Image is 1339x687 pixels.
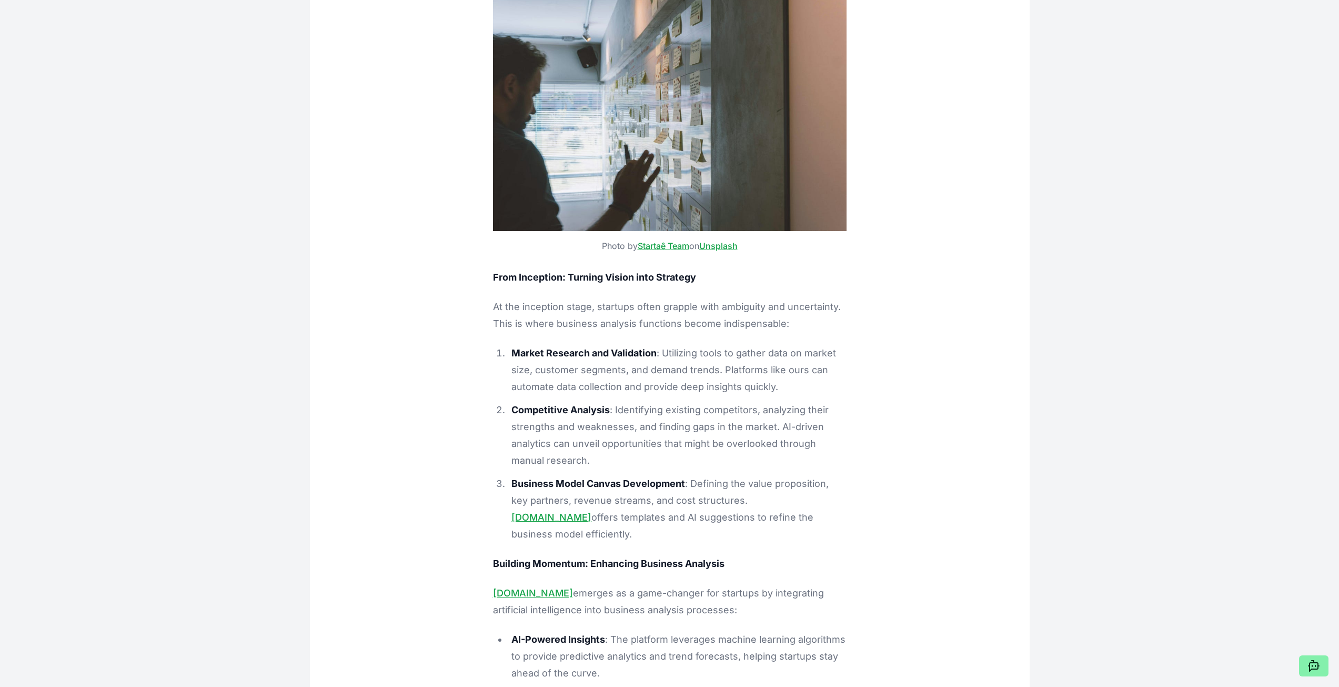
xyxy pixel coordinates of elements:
strong: AI-Powered Insights [511,634,605,645]
a: [DOMAIN_NAME] [511,512,591,523]
li: : Utilizing tools to gather data on market size, customer segments, and demand trends. Platforms ... [508,345,847,395]
a: Unsplash [699,241,738,251]
strong: From Inception: Turning Vision into Strategy [493,272,696,283]
strong: Business Model Canvas Development [511,478,685,489]
a: Startaê Team [638,241,689,251]
p: At the inception stage, startups often grapple with ambiguity and uncertainty. This is where busi... [493,298,847,332]
p: emerges as a game-changer for startups by integrating artificial intelligence into business analy... [493,585,847,619]
li: : The platform leverages machine learning algorithms to provide predictive analytics and trend fo... [508,631,847,682]
li: : Identifying existing competitors, analyzing their strengths and weaknesses, and finding gaps in... [508,402,847,469]
strong: Competitive Analysis [511,404,610,415]
a: [DOMAIN_NAME] [493,588,573,599]
strong: Building Momentum: Enhancing Business Analysis [493,558,724,569]
strong: Market Research and Validation [511,347,657,359]
li: : Defining the value proposition, key partners, revenue streams, and cost structures. offers temp... [508,475,847,543]
figcaption: Photo by on [493,240,847,252]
